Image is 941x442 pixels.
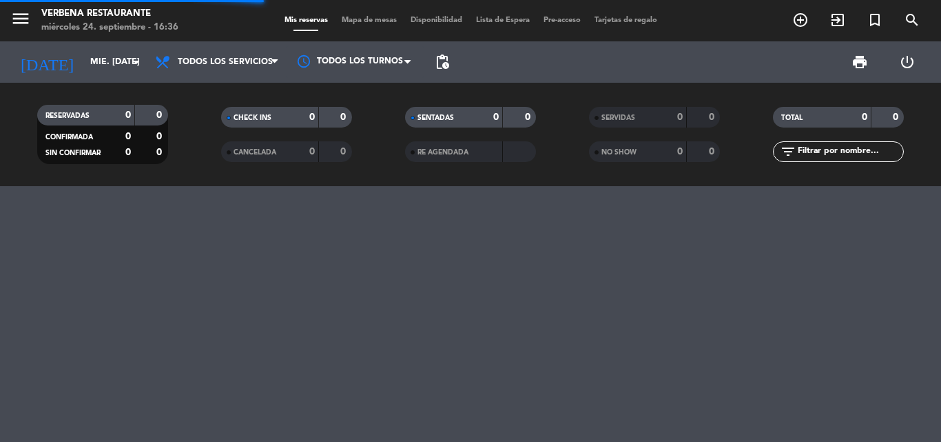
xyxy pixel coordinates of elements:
button: menu [10,8,31,34]
strong: 0 [525,112,533,122]
span: NO SHOW [601,149,637,156]
strong: 0 [677,147,683,157]
span: Todos los servicios [178,57,273,67]
strong: 0 [493,112,499,122]
strong: 0 [156,148,165,157]
strong: 0 [340,147,349,157]
strong: 0 [340,112,349,122]
strong: 0 [309,147,315,157]
i: arrow_drop_down [128,54,145,70]
span: CONFIRMADA [45,134,93,141]
input: Filtrar por nombre... [796,144,903,159]
strong: 0 [125,110,131,120]
span: SERVIDAS [601,114,635,121]
span: RE AGENDADA [417,149,468,156]
i: menu [10,8,31,29]
span: Tarjetas de regalo [588,17,664,24]
div: miércoles 24. septiembre - 16:36 [41,21,178,34]
i: add_circle_outline [792,12,809,28]
span: Mis reservas [278,17,335,24]
span: CHECK INS [234,114,271,121]
strong: 0 [677,112,683,122]
i: filter_list [780,143,796,160]
span: Disponibilidad [404,17,469,24]
strong: 0 [156,110,165,120]
span: TOTAL [781,114,803,121]
i: exit_to_app [829,12,846,28]
span: Mapa de mesas [335,17,404,24]
div: Verbena Restaurante [41,7,178,21]
i: turned_in_not [867,12,883,28]
strong: 0 [125,132,131,141]
span: SIN CONFIRMAR [45,150,101,157]
div: LOG OUT [883,41,931,83]
strong: 0 [709,112,717,122]
strong: 0 [862,112,867,122]
span: Pre-acceso [537,17,588,24]
strong: 0 [309,112,315,122]
i: search [904,12,920,28]
span: CANCELADA [234,149,276,156]
span: SENTADAS [417,114,454,121]
i: [DATE] [10,47,83,77]
strong: 0 [125,148,131,157]
i: power_settings_new [899,54,916,70]
span: Lista de Espera [469,17,537,24]
strong: 0 [156,132,165,141]
span: pending_actions [434,54,451,70]
strong: 0 [893,112,901,122]
span: RESERVADAS [45,112,90,119]
span: print [851,54,868,70]
strong: 0 [709,147,717,157]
